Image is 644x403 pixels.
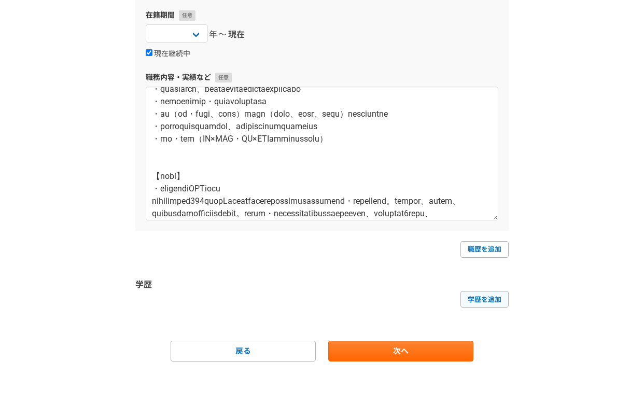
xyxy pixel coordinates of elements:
[209,29,227,41] span: 年〜
[146,49,190,59] label: 現在継続中
[146,10,498,21] label: 在籍期間
[146,72,498,83] label: 職務内容・実績など
[228,29,245,41] span: 現在
[171,341,316,362] a: 戻る
[135,279,509,291] h3: 学歴
[460,241,509,258] a: 職歴を追加
[328,341,473,362] a: 次へ
[146,49,152,56] input: 現在継続中
[460,291,509,308] a: 学歴を追加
